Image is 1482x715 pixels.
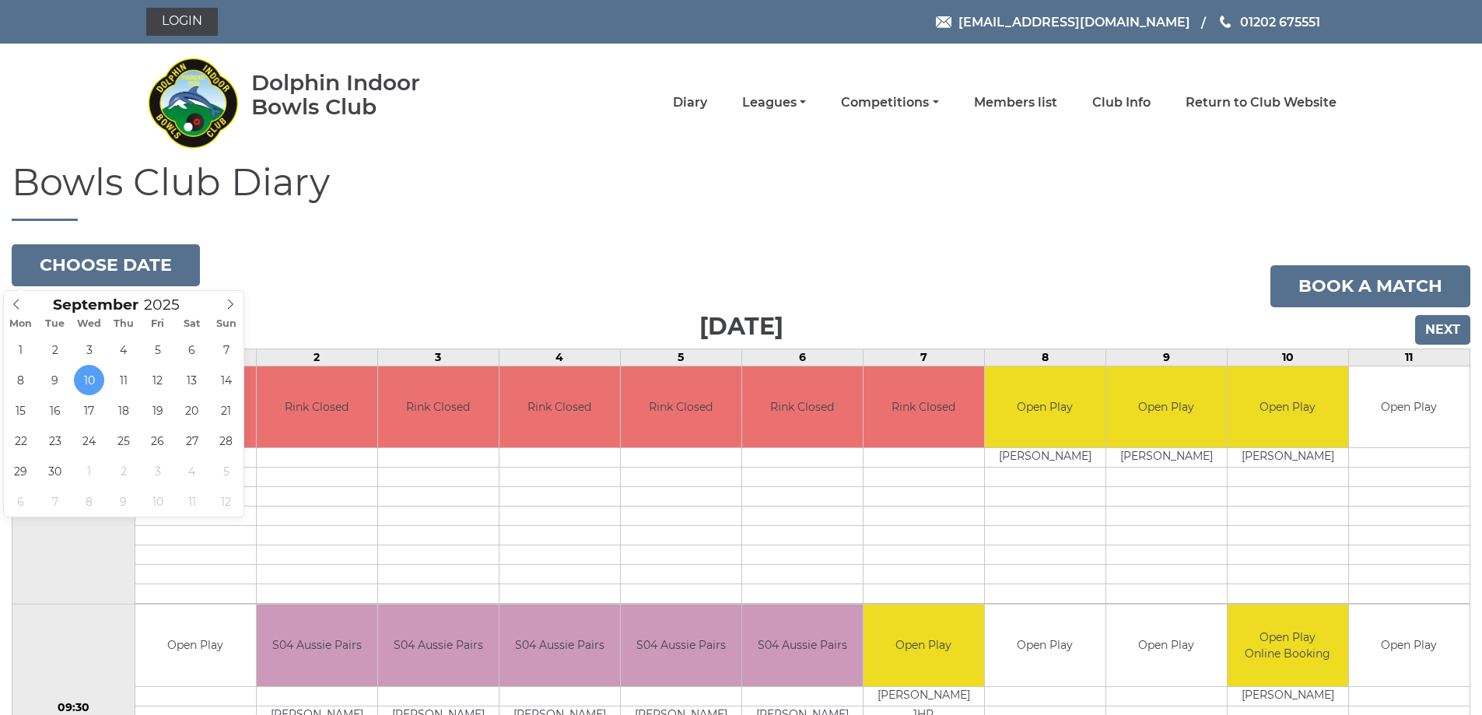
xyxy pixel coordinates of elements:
[108,456,138,486] span: October 2, 2025
[135,605,256,686] td: Open Play
[211,486,241,517] span: October 12, 2025
[177,456,207,486] span: October 4, 2025
[40,365,70,395] span: September 9, 2025
[1092,94,1151,111] a: Club Info
[138,296,199,314] input: Scroll to increment
[864,366,984,448] td: Rink Closed
[841,94,938,111] a: Competitions
[209,319,243,329] span: Sun
[72,319,107,329] span: Wed
[1228,686,1348,706] td: [PERSON_NAME]
[257,366,377,448] td: Rink Closed
[74,426,104,456] span: September 24, 2025
[864,686,984,706] td: [PERSON_NAME]
[12,244,200,286] button: Choose date
[40,395,70,426] span: September 16, 2025
[5,365,36,395] span: September 8, 2025
[1349,366,1470,448] td: Open Play
[74,456,104,486] span: October 1, 2025
[251,71,470,119] div: Dolphin Indoor Bowls Club
[256,349,377,366] td: 2
[958,14,1190,29] span: [EMAIL_ADDRESS][DOMAIN_NAME]
[257,605,377,686] td: S04 Aussie Pairs
[142,456,173,486] span: October 3, 2025
[146,48,240,157] img: Dolphin Indoor Bowls Club
[984,349,1105,366] td: 8
[1348,349,1470,366] td: 11
[53,298,138,313] span: Scroll to increment
[742,94,806,111] a: Leagues
[38,319,72,329] span: Tue
[211,365,241,395] span: September 14, 2025
[211,335,241,365] span: September 7, 2025
[177,365,207,395] span: September 13, 2025
[985,448,1105,468] td: [PERSON_NAME]
[621,366,741,448] td: Rink Closed
[1227,349,1348,366] td: 10
[211,395,241,426] span: September 21, 2025
[142,486,173,517] span: October 10, 2025
[1228,605,1348,686] td: Open Play Online Booking
[1106,366,1227,448] td: Open Play
[741,349,863,366] td: 6
[673,94,707,111] a: Diary
[5,456,36,486] span: September 29, 2025
[5,486,36,517] span: October 6, 2025
[142,365,173,395] span: September 12, 2025
[864,605,984,686] td: Open Play
[107,319,141,329] span: Thu
[5,426,36,456] span: September 22, 2025
[1270,265,1470,307] a: Book a match
[1105,349,1227,366] td: 9
[142,426,173,456] span: September 26, 2025
[1240,14,1320,29] span: 01202 675551
[499,349,620,366] td: 4
[177,426,207,456] span: September 27, 2025
[1106,448,1227,468] td: [PERSON_NAME]
[108,426,138,456] span: September 25, 2025
[621,605,741,686] td: S04 Aussie Pairs
[974,94,1057,111] a: Members list
[142,335,173,365] span: September 5, 2025
[40,486,70,517] span: October 7, 2025
[40,426,70,456] span: September 23, 2025
[742,605,863,686] td: S04 Aussie Pairs
[985,605,1105,686] td: Open Play
[108,395,138,426] span: September 18, 2025
[141,319,175,329] span: Fri
[985,366,1105,448] td: Open Play
[378,605,499,686] td: S04 Aussie Pairs
[1106,605,1227,686] td: Open Play
[142,395,173,426] span: September 19, 2025
[211,456,241,486] span: October 5, 2025
[108,365,138,395] span: September 11, 2025
[742,366,863,448] td: Rink Closed
[108,335,138,365] span: September 4, 2025
[74,395,104,426] span: September 17, 2025
[175,319,209,329] span: Sat
[40,335,70,365] span: September 2, 2025
[863,349,984,366] td: 7
[177,395,207,426] span: September 20, 2025
[74,486,104,517] span: October 8, 2025
[499,605,620,686] td: S04 Aussie Pairs
[378,366,499,448] td: Rink Closed
[177,486,207,517] span: October 11, 2025
[1415,315,1470,345] input: Next
[74,365,104,395] span: September 10, 2025
[1349,605,1470,686] td: Open Play
[5,335,36,365] span: September 1, 2025
[40,456,70,486] span: September 30, 2025
[12,162,1470,221] h1: Bowls Club Diary
[177,335,207,365] span: September 6, 2025
[620,349,741,366] td: 5
[499,366,620,448] td: Rink Closed
[1228,366,1348,448] td: Open Play
[936,16,951,28] img: Email
[377,349,499,366] td: 3
[108,486,138,517] span: October 9, 2025
[4,319,38,329] span: Mon
[1228,448,1348,468] td: [PERSON_NAME]
[936,12,1190,32] a: Email [EMAIL_ADDRESS][DOMAIN_NAME]
[74,335,104,365] span: September 3, 2025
